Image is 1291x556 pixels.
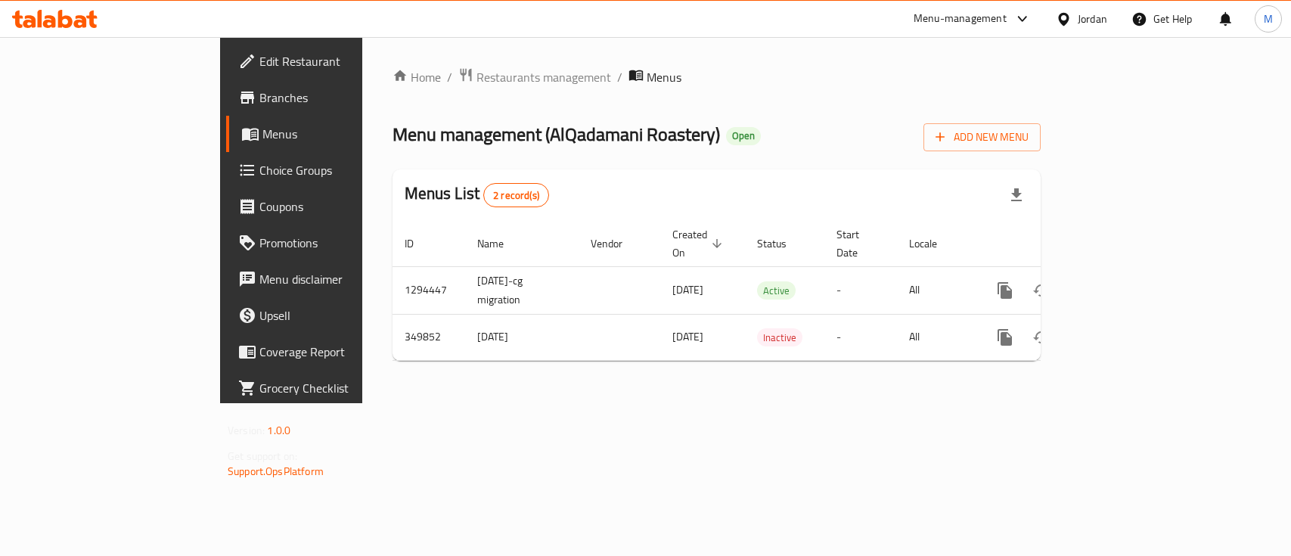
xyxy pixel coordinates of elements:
a: Promotions [226,225,436,261]
th: Actions [975,221,1144,267]
span: Menus [647,68,681,86]
td: - [824,314,897,360]
button: Change Status [1023,319,1060,356]
span: Get support on: [228,446,297,466]
a: Menu disclaimer [226,261,436,297]
button: Change Status [1023,272,1060,309]
span: Promotions [259,234,424,252]
span: Menus [262,125,424,143]
li: / [447,68,452,86]
span: Status [757,235,806,253]
span: M [1264,11,1273,27]
div: Active [757,281,796,300]
div: Menu-management [914,10,1007,28]
td: - [824,266,897,314]
button: more [987,319,1023,356]
span: Version: [228,421,265,440]
span: 1.0.0 [267,421,290,440]
td: [DATE] [465,314,579,360]
span: Coupons [259,197,424,216]
nav: breadcrumb [393,67,1041,87]
span: Branches [259,89,424,107]
span: Choice Groups [259,161,424,179]
td: All [897,314,975,360]
td: All [897,266,975,314]
div: Total records count [483,183,549,207]
a: Menus [226,116,436,152]
div: Export file [998,177,1035,213]
a: Restaurants management [458,67,611,87]
h2: Menus List [405,182,549,207]
a: Grocery Checklist [226,370,436,406]
span: Name [477,235,523,253]
span: Locale [909,235,957,253]
span: [DATE] [672,327,703,346]
a: Edit Restaurant [226,43,436,79]
a: Support.OpsPlatform [228,461,324,481]
span: Menu disclaimer [259,270,424,288]
div: Jordan [1078,11,1107,27]
span: Vendor [591,235,642,253]
li: / [617,68,622,86]
a: Upsell [226,297,436,334]
span: [DATE] [672,280,703,300]
span: Restaurants management [476,68,611,86]
span: Open [726,129,761,142]
span: ID [405,235,433,253]
span: Coverage Report [259,343,424,361]
span: Edit Restaurant [259,52,424,70]
span: 2 record(s) [484,188,548,203]
span: Start Date [836,225,879,262]
button: Add New Menu [923,123,1041,151]
a: Branches [226,79,436,116]
span: Menu management ( AlQadamani Roastery ) [393,117,720,151]
span: Inactive [757,329,802,346]
table: enhanced table [393,221,1144,361]
span: Grocery Checklist [259,379,424,397]
span: Created On [672,225,727,262]
button: more [987,272,1023,309]
td: [DATE]-cg migration [465,266,579,314]
span: Upsell [259,306,424,325]
span: Add New Menu [936,128,1029,147]
span: Active [757,282,796,300]
a: Coupons [226,188,436,225]
div: Inactive [757,328,802,346]
a: Coverage Report [226,334,436,370]
div: Open [726,127,761,145]
a: Choice Groups [226,152,436,188]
